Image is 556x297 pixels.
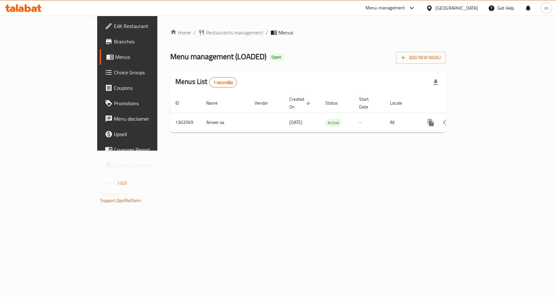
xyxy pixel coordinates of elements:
span: 1 record(s) [209,79,237,86]
div: Total records count [209,77,237,88]
a: Menus [100,49,190,65]
h2: Menus List [175,77,237,88]
span: m [544,5,548,12]
span: Add New Menu [401,54,441,62]
a: Branches [100,34,190,49]
span: Menu disclaimer [114,115,185,123]
span: Coupons [114,84,185,92]
a: Edit Restaurant [100,18,190,34]
a: Coupons [100,80,190,96]
span: Locale [390,99,410,107]
a: Support.OpsPlatform [100,196,141,205]
button: more [423,115,439,130]
span: Created On [289,95,312,111]
span: Active [325,119,342,126]
td: - [354,113,385,132]
span: Upsell [114,130,185,138]
a: Upsell [100,126,190,142]
a: Grocery Checklist [100,157,190,173]
td: Ameer aa [201,113,249,132]
span: Vendor [255,99,276,107]
div: Export file [428,75,443,90]
table: enhanced table [170,93,490,133]
span: Name [206,99,226,107]
span: Menu management ( LOADED ) [170,49,266,64]
span: Open [269,54,284,60]
li: / [193,29,196,36]
a: Menu disclaimer [100,111,190,126]
span: Branches [114,38,185,45]
span: Promotions [114,99,185,107]
div: Menu-management [366,4,405,12]
td: All [385,113,418,132]
span: Get support on: [100,190,130,198]
nav: breadcrumb [170,29,446,36]
a: Promotions [100,96,190,111]
span: Start Date [359,95,377,111]
span: Menus [278,29,293,36]
span: 1.0.0 [117,179,127,187]
a: Choice Groups [100,65,190,80]
li: / [266,29,268,36]
span: Restaurants management [206,29,263,36]
span: Choice Groups [114,69,185,76]
span: Grocery Checklist [114,161,185,169]
div: Open [269,53,284,61]
a: Restaurants management [198,29,263,36]
span: Edit Restaurant [114,22,185,30]
button: Add New Menu [396,52,446,64]
span: ID [175,99,188,107]
span: [DATE] [289,118,302,126]
span: Version: [100,179,116,187]
div: [GEOGRAPHIC_DATA] [435,5,478,12]
th: Actions [418,93,490,113]
button: Change Status [439,115,454,130]
a: Coverage Report [100,142,190,157]
span: Menus [115,53,185,61]
span: Coverage Report [114,146,185,153]
span: Status [325,99,346,107]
